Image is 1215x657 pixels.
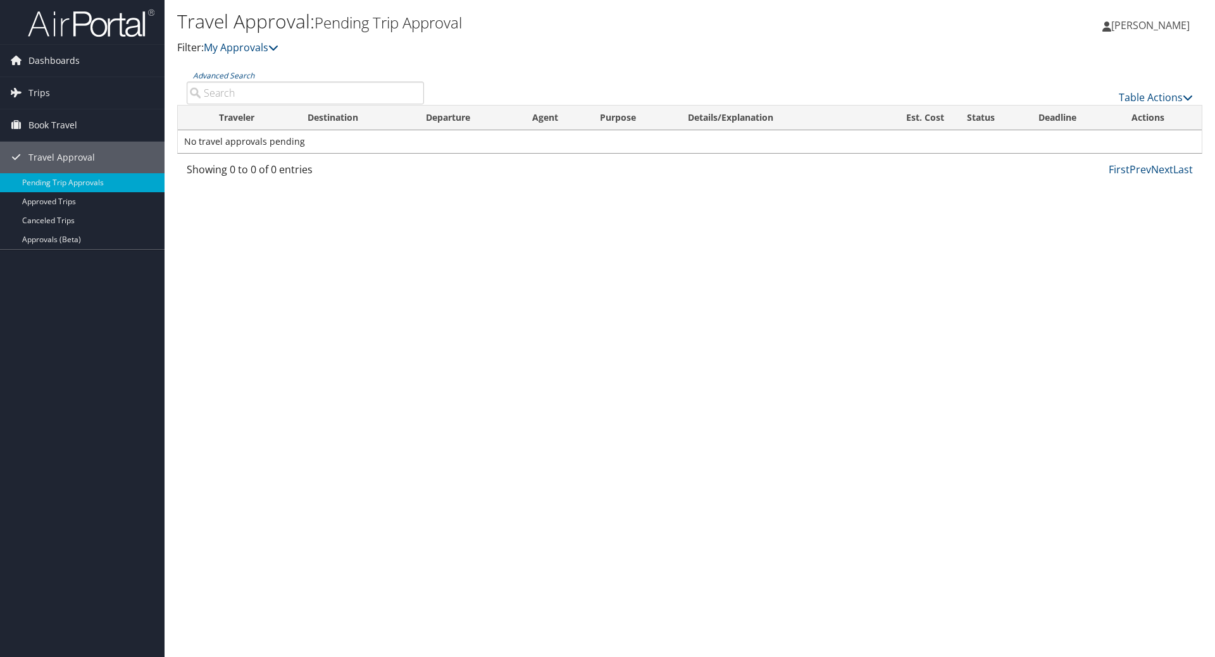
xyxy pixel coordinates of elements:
[1120,106,1202,130] th: Actions
[1102,6,1202,44] a: [PERSON_NAME]
[956,106,1027,130] th: Status: activate to sort column ascending
[865,106,956,130] th: Est. Cost: activate to sort column ascending
[521,106,588,130] th: Agent
[178,130,1202,153] td: No travel approvals pending
[1151,163,1173,176] a: Next
[296,106,414,130] th: Destination: activate to sort column ascending
[1119,90,1193,104] a: Table Actions
[1111,18,1190,32] span: [PERSON_NAME]
[208,106,296,130] th: Traveler: activate to sort column ascending
[28,8,154,38] img: airportal-logo.png
[187,82,424,104] input: Advanced Search
[589,106,676,130] th: Purpose
[177,40,861,56] p: Filter:
[1109,163,1130,176] a: First
[1027,106,1121,130] th: Deadline: activate to sort column descending
[28,109,77,141] span: Book Travel
[315,12,462,33] small: Pending Trip Approval
[193,70,254,81] a: Advanced Search
[204,40,278,54] a: My Approvals
[414,106,521,130] th: Departure: activate to sort column ascending
[187,162,424,183] div: Showing 0 to 0 of 0 entries
[28,77,50,109] span: Trips
[28,45,80,77] span: Dashboards
[676,106,865,130] th: Details/Explanation
[1173,163,1193,176] a: Last
[28,142,95,173] span: Travel Approval
[1130,163,1151,176] a: Prev
[177,8,861,35] h1: Travel Approval:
